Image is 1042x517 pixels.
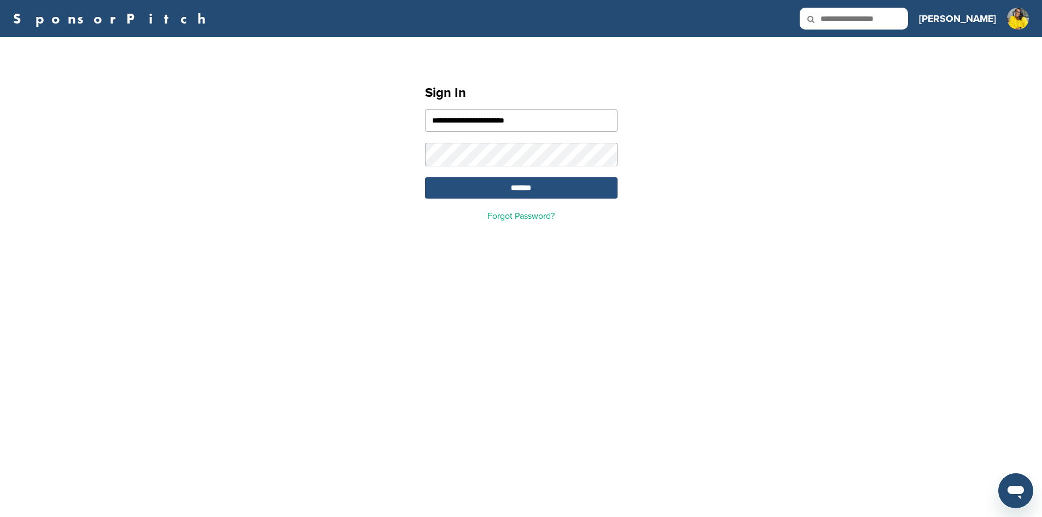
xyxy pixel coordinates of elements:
iframe: Button to launch messaging window [998,473,1033,508]
h3: [PERSON_NAME] [919,11,996,26]
h1: Sign In [425,83,618,103]
a: Forgot Password? [487,211,555,222]
img: Untitled design (1) [1007,8,1029,30]
a: [PERSON_NAME] [919,7,996,31]
a: SponsorPitch [13,11,213,26]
